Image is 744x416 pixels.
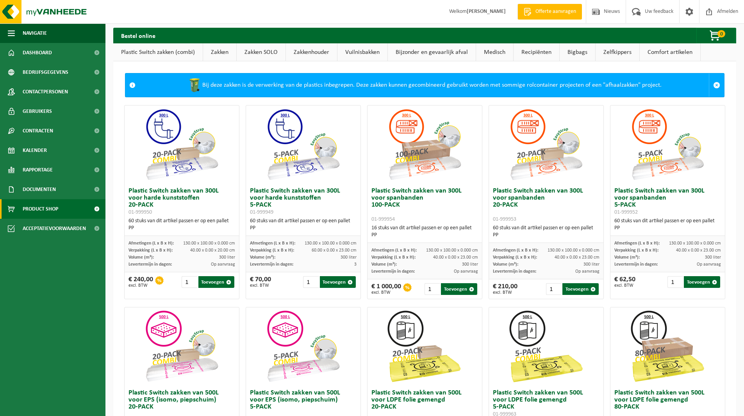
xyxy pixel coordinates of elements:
[250,209,273,215] span: 01-999949
[128,276,153,288] div: € 240,00
[371,269,415,274] span: Levertermijn in dagen:
[614,187,721,216] h3: Plastic Switch zakken van 300L voor spanbanden 5-PACK
[441,283,477,295] button: Toevoegen
[493,283,517,295] div: € 210,00
[628,307,707,386] img: 01-999968
[128,209,152,215] span: 01-999950
[493,255,537,260] span: Verpakking (L x B x H):
[371,232,478,239] div: PP
[264,307,342,386] img: 01-999955
[320,276,356,288] button: Toevoegen
[286,43,337,61] a: Zakkenhouder
[507,307,585,386] img: 01-999963
[23,43,52,62] span: Dashboard
[676,248,721,253] span: 40.00 x 0.00 x 23.00 cm
[337,43,387,61] a: Vuilnisbakken
[250,225,357,232] div: PP
[250,218,357,232] div: 60 stuks van dit artikel passen er op een pallet
[128,218,235,232] div: 60 stuks van dit artikel passen er op een pallet
[250,241,295,246] span: Afmetingen (L x B x H):
[493,187,599,223] h3: Plastic Switch zakken van 300L voor spanbanden 20-PACK
[426,248,478,253] span: 130.00 x 100.00 x 0.000 cm
[562,283,599,295] button: Toevoegen
[575,269,599,274] span: Op aanvraag
[113,28,163,43] h2: Bestel online
[23,199,58,219] span: Product Shop
[23,160,53,180] span: Rapportage
[614,262,658,267] span: Levertermijn in dagen:
[23,102,52,121] span: Gebruikers
[684,276,720,288] button: Toevoegen
[371,262,397,267] span: Volume (m³):
[250,262,293,267] span: Levertermijn in dagen:
[305,241,357,246] span: 130.00 x 100.00 x 0.000 cm
[128,262,172,267] span: Levertermijn in dagen:
[517,4,582,20] a: Offerte aanvragen
[454,269,478,274] span: Op aanvraag
[187,77,202,93] img: WB-0240-HPE-GN-50.png
[614,218,721,232] div: 60 stuks van dit artikel passen er op een pallet
[614,283,635,288] span: excl. BTW
[371,255,416,260] span: Verpakking (L x B x H):
[341,255,357,260] span: 300 liter
[493,216,516,222] span: 01-999953
[219,255,235,260] span: 300 liter
[583,262,599,267] span: 300 liter
[385,307,464,386] img: 01-999964
[371,187,478,223] h3: Plastic Switch zakken van 300L voor spanbanden 100-PACK
[560,43,595,61] a: Bigbags
[139,73,709,97] div: Bij deze zakken is de verwerking van de plastics inbegrepen. Deze zakken kunnen gecombineerd gebr...
[596,43,639,61] a: Zelfkippers
[493,290,517,295] span: excl. BTW
[128,225,235,232] div: PP
[23,82,68,102] span: Contactpersonen
[250,283,271,288] span: excl. BTW
[250,255,275,260] span: Volume (m³):
[23,62,68,82] span: Bedrijfsgegevens
[614,241,660,246] span: Afmetingen (L x B x H):
[264,105,342,184] img: 01-999949
[640,43,700,61] a: Comfort artikelen
[696,28,735,43] button: 0
[493,262,518,267] span: Volume (m³):
[203,43,236,61] a: Zakken
[462,262,478,267] span: 300 liter
[143,105,221,184] img: 01-999950
[705,255,721,260] span: 300 liter
[250,276,271,288] div: € 70,00
[183,241,235,246] span: 130.00 x 100.00 x 0.000 cm
[23,23,47,43] span: Navigatie
[371,216,395,222] span: 01-999954
[128,255,154,260] span: Volume (m³):
[182,276,197,288] input: 1
[433,255,478,260] span: 40.00 x 0.00 x 23.00 cm
[493,232,599,239] div: PP
[250,187,357,216] h3: Plastic Switch zakken van 300L voor harde kunststoffen 5-PACK
[717,30,725,37] span: 0
[697,262,721,267] span: Op aanvraag
[614,276,635,288] div: € 62,50
[476,43,513,61] a: Medisch
[128,241,174,246] span: Afmetingen (L x B x H):
[546,283,562,295] input: 1
[23,121,53,141] span: Contracten
[354,262,357,267] span: 3
[425,283,440,295] input: 1
[371,290,401,295] span: excl. BTW
[614,225,721,232] div: PP
[211,262,235,267] span: Op aanvraag
[555,255,599,260] span: 40.00 x 0.00 x 23.00 cm
[533,8,578,16] span: Offerte aanvragen
[493,248,538,253] span: Afmetingen (L x B x H):
[493,225,599,239] div: 60 stuks van dit artikel passen er op een pallet
[143,307,221,386] img: 01-999956
[385,105,464,184] img: 01-999954
[128,187,235,216] h3: Plastic Switch zakken van 300L voor harde kunststoffen 20-PACK
[190,248,235,253] span: 40.00 x 0.00 x 20.00 cm
[371,248,417,253] span: Afmetingen (L x B x H):
[237,43,285,61] a: Zakken SOLO
[614,209,638,215] span: 01-999952
[23,219,86,238] span: Acceptatievoorwaarden
[198,276,235,288] button: Toevoegen
[493,269,536,274] span: Levertermijn in dagen:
